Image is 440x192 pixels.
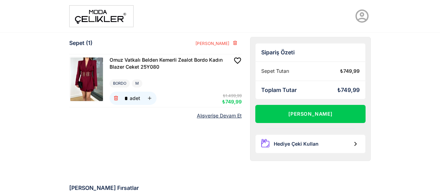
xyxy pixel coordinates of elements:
span: ₺1.499,99 [223,93,242,98]
div: Sipariş Özeti [261,49,360,56]
img: Omuz Vatkalı Belden Kemerli Zealot Bordo Kadın Blazer Ceket 25Y080 [70,57,103,101]
div: Sepet (1) [69,40,93,46]
div: BORDO [110,79,130,87]
button: [PERSON_NAME] [255,105,366,123]
span: Omuz Vatkalı Belden Kemerli Zealot Bordo Kadın Blazer Ceket 25Y080 [110,57,223,70]
div: Hediye Çeki Kullan [274,141,319,147]
img: moda%20-1.png [69,5,134,27]
a: Alışverişe Devam Et [197,113,242,119]
span: ₺749,99 [222,99,242,105]
a: Omuz Vatkalı Belden Kemerli Zealot Bordo Kadın Blazer Ceket 25Y080 [110,56,229,71]
span: [PERSON_NAME] [195,41,229,46]
div: adet [130,96,140,101]
div: ₺749,99 [337,87,360,93]
div: [PERSON_NAME] Fırsatlar [69,185,371,191]
button: [PERSON_NAME] [190,37,241,49]
div: Toplam Tutar [261,87,297,93]
div: Sepet Tutarı [261,68,289,74]
div: M [132,79,142,87]
input: adet [123,92,130,105]
div: ₺749,99 [340,68,360,74]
